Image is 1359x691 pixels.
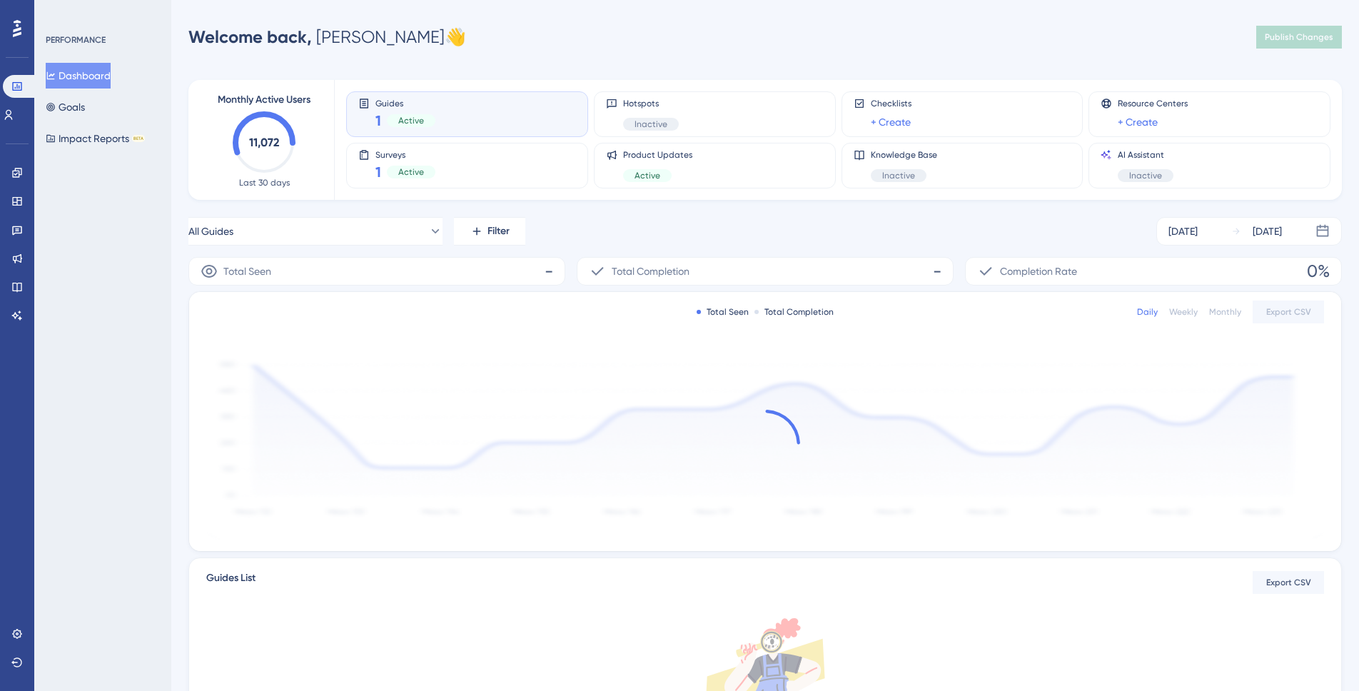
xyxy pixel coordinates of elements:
a: + Create [871,114,911,131]
span: Knowledge Base [871,149,937,161]
span: Inactive [882,170,915,181]
span: Inactive [635,118,667,130]
span: Active [635,170,660,181]
span: Total Seen [223,263,271,280]
span: Active [398,166,424,178]
span: Welcome back, [188,26,312,47]
span: Publish Changes [1265,31,1333,43]
div: BETA [132,135,145,142]
span: Product Updates [623,149,692,161]
span: - [933,260,941,283]
div: [DATE] [1253,223,1282,240]
div: PERFORMANCE [46,34,106,46]
span: AI Assistant [1118,149,1173,161]
button: Export CSV [1253,301,1324,323]
div: Daily [1137,306,1158,318]
span: - [545,260,553,283]
div: Total Completion [754,306,834,318]
span: Export CSV [1266,577,1311,588]
span: Surveys [375,149,435,159]
button: Filter [454,217,525,246]
button: Export CSV [1253,571,1324,594]
span: Export CSV [1266,306,1311,318]
div: Monthly [1209,306,1241,318]
span: Filter [487,223,510,240]
button: Impact ReportsBETA [46,126,145,151]
span: Guides [375,98,435,108]
div: [DATE] [1168,223,1198,240]
span: Inactive [1129,170,1162,181]
span: Active [398,115,424,126]
span: 1 [375,111,381,131]
text: 11,072 [249,136,279,149]
span: Guides List [206,570,256,595]
span: Resource Centers [1118,98,1188,109]
button: All Guides [188,217,443,246]
span: Completion Rate [1000,263,1077,280]
span: 0% [1307,260,1330,283]
a: + Create [1118,114,1158,131]
span: Hotspots [623,98,679,109]
span: Last 30 days [239,177,290,188]
span: Checklists [871,98,911,109]
span: 1 [375,162,381,182]
div: Total Seen [697,306,749,318]
div: Weekly [1169,306,1198,318]
div: [PERSON_NAME] 👋 [188,26,466,49]
button: Goals [46,94,85,120]
span: Total Completion [612,263,689,280]
span: Monthly Active Users [218,91,310,109]
button: Dashboard [46,63,111,89]
button: Publish Changes [1256,26,1342,49]
span: All Guides [188,223,233,240]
